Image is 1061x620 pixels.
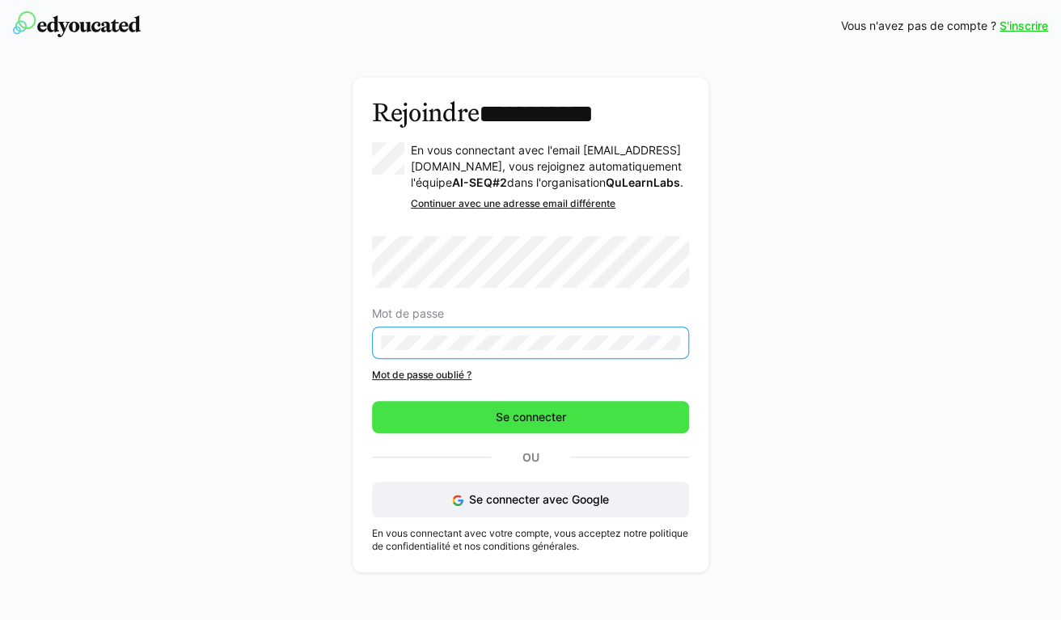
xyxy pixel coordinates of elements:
span: Se connecter [493,409,569,425]
span: Se connecter avec Google [469,492,609,506]
img: edyoucated [13,11,141,37]
a: S'inscrire [1000,18,1048,34]
h3: Rejoindre [372,97,689,129]
span: Vous n'avez pas de compte ? [841,18,996,34]
strong: AI-SEQ#2 [452,175,507,189]
button: Se connecter avec Google [372,482,689,517]
button: Se connecter [372,401,689,433]
p: En vous connectant avec votre compte, vous acceptez notre politique de confidentialité et nos con... [372,527,689,553]
a: Mot de passe oublié ? [372,369,689,382]
p: Ou [491,446,570,469]
div: Continuer avec une adresse email différente [411,197,689,210]
p: En vous connectant avec l'email [EMAIL_ADDRESS][DOMAIN_NAME], vous rejoignez automatiquement l'éq... [411,142,689,191]
strong: QuLearnLabs [606,175,680,189]
span: Mot de passe [372,307,444,320]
